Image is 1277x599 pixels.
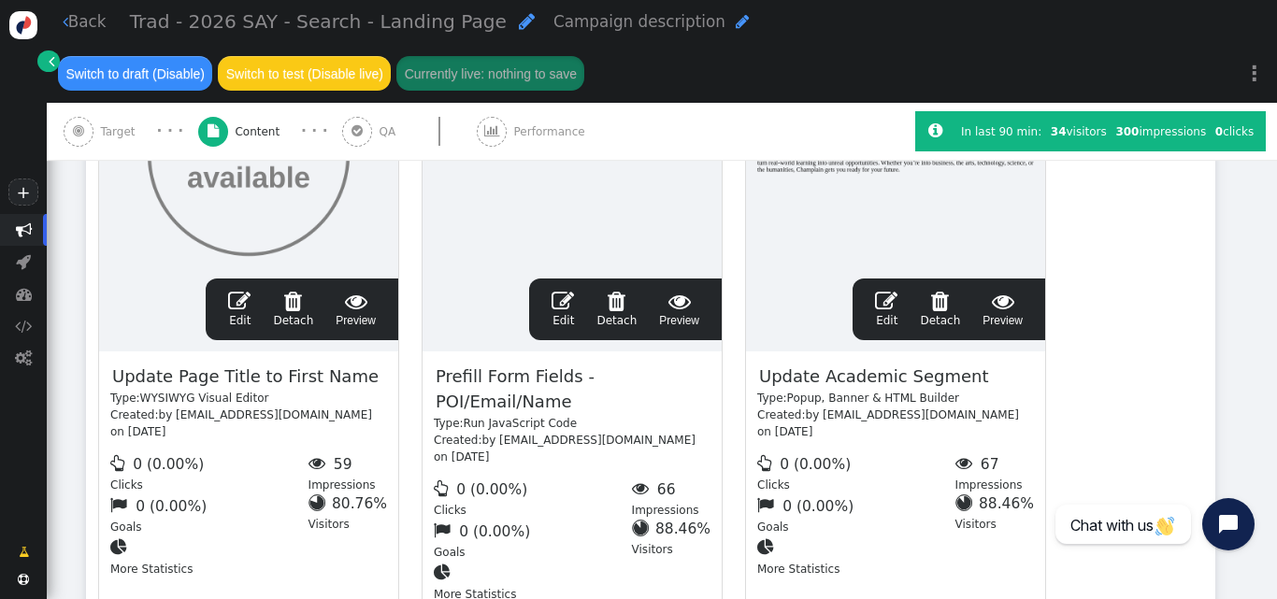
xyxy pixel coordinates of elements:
[659,290,699,329] a: Preview
[757,497,779,514] span: 
[18,574,29,585] span: 
[1046,123,1112,140] div: visitors
[19,544,29,561] span: 
[63,14,68,29] span: 
[336,290,376,329] a: Preview
[920,290,960,329] a: Detach
[332,495,387,512] span: 80.76%
[273,290,313,329] a: Detach
[552,290,574,329] a: Edit
[1215,125,1223,138] b: 0
[308,455,330,472] span: 
[37,50,60,72] a: 
[8,178,37,206] a: +
[198,103,342,160] a:  Content · · ·
[434,363,710,415] span: Prefill Form Fields - POI/Email/Name
[110,406,387,440] div: Created:
[110,497,132,514] span: 
[757,408,1019,438] span: by [EMAIL_ADDRESS][DOMAIN_NAME] on [DATE]
[110,408,372,438] span: by [EMAIL_ADDRESS][DOMAIN_NAME] on [DATE]
[301,121,328,142] div: · · ·
[961,123,1046,140] div: In last 90 min:
[308,493,387,535] div: Visitors
[434,432,710,465] div: Created:
[273,290,313,312] span: 
[1215,125,1254,138] span: clicks
[16,221,32,237] span: 
[49,53,54,70] span: 
[757,451,955,493] div: Clicks
[519,12,535,31] span: 
[434,480,452,497] span: 
[955,493,1034,535] div: Visitors
[780,456,851,473] span: 0 (0.00%)
[875,290,897,329] a: Edit
[736,14,749,29] span: 
[596,290,637,327] span: Detach
[514,123,592,140] span: Performance
[981,456,999,473] span: 67
[9,11,37,39] img: logo-icon.svg
[308,451,387,493] div: Impressions
[757,390,1034,406] div: Type:
[920,290,960,312] span: 
[133,456,204,473] span: 0 (0.00%)
[157,121,184,142] div: · · ·
[632,480,653,497] span: 
[632,519,710,561] div: Visitors
[787,392,959,405] span: Popup, Banner & HTML Builder
[434,477,632,519] div: Clicks
[920,290,960,327] span: Detach
[955,455,977,472] span: 
[875,290,897,312] span: 
[928,122,942,139] span: 
[136,498,207,515] span: 0 (0.00%)
[218,56,391,90] button: Switch to test (Disable live)
[7,537,40,566] a: 
[983,290,1023,312] span: 
[110,535,308,578] div: More Statistics
[1051,125,1067,138] b: 34
[434,434,696,464] span: by [EMAIL_ADDRESS][DOMAIN_NAME] on [DATE]
[659,290,699,312] span: 
[1115,125,1139,138] b: 300
[484,124,499,137] span: 
[757,535,955,578] div: More Statistics
[596,290,637,329] a: Detach
[782,498,854,515] span: 0 (0.00%)
[596,290,637,312] span: 
[553,12,725,31] span: Campaign description
[110,451,308,493] div: Clicks
[983,290,1023,329] span: Preview
[380,123,403,140] span: QA
[228,290,251,312] span: 
[757,539,779,556] span: 
[110,363,380,390] span: Update Page Title to First Name
[552,290,574,312] span: 
[1115,125,1206,138] span: impressions
[63,10,107,34] a: Back
[336,290,376,312] span: 
[64,103,198,160] a:  Target · · ·
[16,253,31,269] span: 
[208,124,219,137] span: 
[632,477,710,519] div: Impressions
[273,290,313,327] span: Detach
[228,290,251,329] a: Edit
[342,103,477,160] a:  QA
[1232,46,1277,101] a: ⋮
[434,415,710,432] div: Type:
[100,123,141,140] span: Target
[110,455,129,472] span: 
[477,103,621,160] a:  Performance
[110,539,132,556] span: 
[434,522,455,539] span: 
[235,123,286,140] span: Content
[979,495,1034,512] span: 88.46%
[757,406,1034,440] div: Created:
[456,481,527,498] span: 0 (0.00%)
[352,124,363,137] span: 
[110,390,387,406] div: Type:
[336,290,376,329] span: Preview
[983,290,1023,329] a: Preview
